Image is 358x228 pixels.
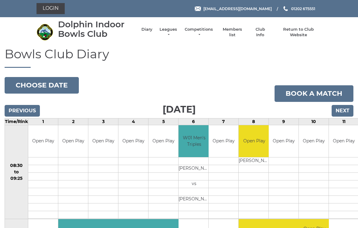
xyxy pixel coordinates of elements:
[251,27,269,38] a: Club Info
[209,125,238,157] td: Open Play
[58,20,135,39] div: Dolphin Indoor Bowls Club
[220,27,245,38] a: Members list
[239,118,269,125] td: 8
[269,125,298,157] td: Open Play
[148,125,178,157] td: Open Play
[299,125,329,157] td: Open Play
[179,180,210,188] td: vs
[28,125,58,157] td: Open Play
[299,118,329,125] td: 10
[179,165,210,173] td: [PERSON_NAME]
[291,6,315,11] span: 01202 675551
[203,6,272,11] span: [EMAIL_ADDRESS][DOMAIN_NAME]
[5,118,28,125] td: Time/Rink
[179,196,210,203] td: [PERSON_NAME]
[118,125,148,157] td: Open Play
[58,125,88,157] td: Open Play
[5,77,79,94] button: Choose date
[141,27,152,32] a: Diary
[184,27,214,38] a: Competitions
[5,105,40,117] input: Previous
[88,118,118,125] td: 3
[195,6,272,12] a: Email [EMAIL_ADDRESS][DOMAIN_NAME]
[283,6,288,11] img: Phone us
[275,27,321,38] a: Return to Club Website
[275,85,353,102] a: Book a match
[332,105,353,117] input: Next
[239,125,270,157] td: Open Play
[28,118,58,125] td: 1
[159,27,178,38] a: Leagues
[148,118,179,125] td: 5
[179,118,209,125] td: 6
[5,125,28,219] td: 08:30 to 09:25
[195,6,201,11] img: Email
[118,118,148,125] td: 4
[88,125,118,157] td: Open Play
[37,3,65,14] a: Login
[179,125,210,157] td: W01 Men's Triples
[283,6,315,12] a: Phone us 01202 675551
[58,118,88,125] td: 2
[209,118,239,125] td: 7
[239,157,270,165] td: [PERSON_NAME]
[37,24,53,41] img: Dolphin Indoor Bowls Club
[269,118,299,125] td: 9
[5,47,353,68] h1: Bowls Club Diary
